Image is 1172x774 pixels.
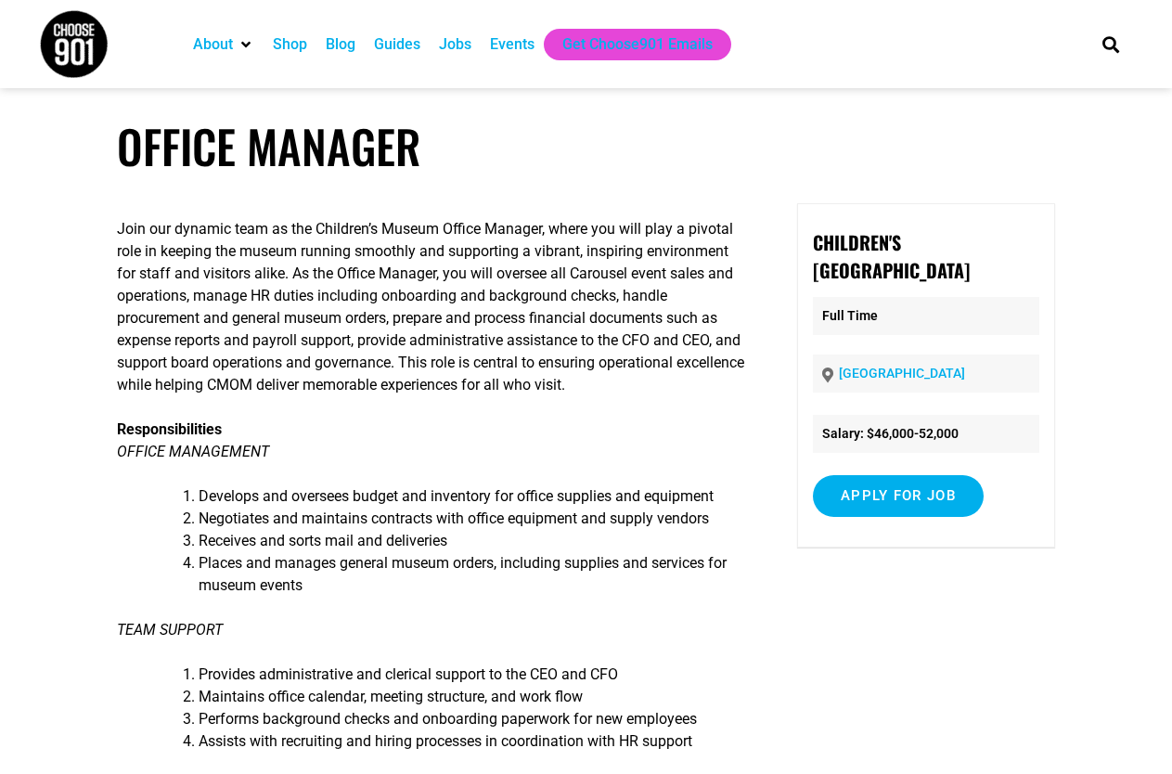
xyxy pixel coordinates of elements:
[199,730,750,753] li: Assists with recruiting and hiring processes in coordination with HR support
[839,366,965,381] a: [GEOGRAPHIC_DATA]
[1095,29,1126,59] div: Search
[117,218,750,396] p: Join our dynamic team as the Children’s Museum Office Manager, where you will play a pivotal role...
[562,33,713,56] a: Get Choose901 Emails
[273,33,307,56] a: Shop
[439,33,471,56] a: Jobs
[199,708,750,730] li: Performs background checks and onboarding paperwork for new employees
[184,29,264,60] div: About
[490,33,534,56] a: Events
[813,297,1039,335] p: Full Time
[813,415,1039,453] li: Salary: $46,000-52,000
[117,119,1054,174] h1: Office Manager
[199,552,750,597] li: Places and manages general museum orders, including supplies and services for museum events
[184,29,1071,60] nav: Main nav
[117,621,223,639] em: TEAM SUPPORT
[117,420,222,438] strong: Responsibilities
[199,530,750,552] li: Receives and sorts mail and deliveries
[374,33,420,56] a: Guides
[117,443,269,460] em: OFFICE MANAGEMENT
[199,664,750,686] li: Provides administrative and clerical support to the CEO and CFO
[193,33,233,56] a: About
[199,686,750,708] li: Maintains office calendar, meeting structure, and work flow
[813,475,984,517] input: Apply for job
[326,33,355,56] a: Blog
[813,228,970,284] strong: Children's [GEOGRAPHIC_DATA]
[199,485,750,508] li: Develops and oversees budget and inventory for office supplies and equipment
[199,508,750,530] li: Negotiates and maintains contracts with office equipment and supply vendors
